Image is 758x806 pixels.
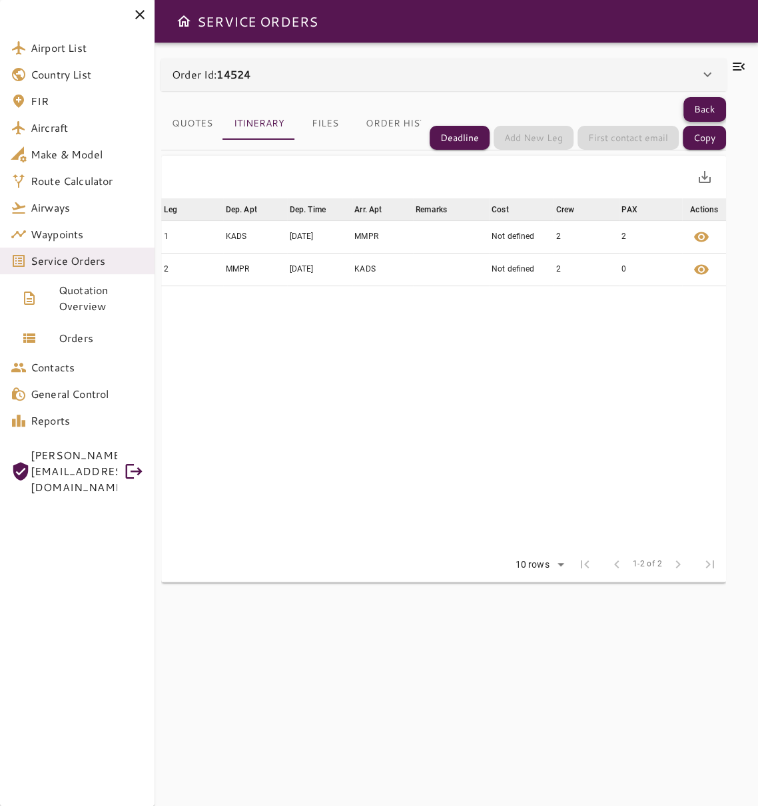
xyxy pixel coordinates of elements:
td: [DATE] [287,253,352,286]
div: Order Id:14524 [161,59,726,91]
td: 2 [619,220,682,253]
span: Crew [556,202,592,218]
span: Orders [59,330,144,346]
span: save_alt [697,169,713,185]
span: [PERSON_NAME][EMAIL_ADDRESS][DOMAIN_NAME] [31,447,117,495]
p: Order Id: [172,67,250,83]
div: 10 rows [512,559,553,570]
button: Files [295,108,355,140]
span: First Page [569,548,601,580]
span: General Control [31,386,144,402]
td: KADS [352,253,413,286]
span: Make & Model [31,146,144,162]
button: Back [683,97,726,122]
span: Next Page [662,548,694,580]
span: FIR [31,93,144,109]
div: Dep. Apt [226,202,257,218]
span: visibility [693,229,709,245]
span: Dep. Apt [226,202,274,218]
span: Cost [492,202,526,218]
div: Dep. Time [290,202,326,218]
td: 2 [554,253,619,286]
td: Not defined [489,253,554,286]
span: Previous Page [601,548,633,580]
div: Remarks [416,202,447,218]
button: Export [689,161,721,193]
span: Leg [164,202,194,218]
span: Route Calculator [31,173,144,189]
td: [DATE] [287,220,352,253]
span: Airport List [31,40,144,56]
button: Quotes [161,108,223,140]
span: Dep. Time [290,202,343,218]
button: Open drawer [171,8,197,35]
span: PAX [621,202,654,218]
span: Service Orders [31,253,144,269]
div: Leg [164,202,177,218]
button: Copy [683,126,726,150]
button: Deadline [430,126,490,150]
div: Cost [492,202,509,218]
div: basic tabs example [161,108,421,140]
button: Itinerary [223,108,295,140]
div: PAX [621,202,637,218]
td: 2 [554,220,619,253]
span: 1-2 of 2 [633,558,662,571]
td: MMPR [223,253,287,286]
span: Airways [31,200,144,216]
span: Remarks [416,202,464,218]
span: Waypoints [31,226,144,242]
td: 2 [161,253,223,286]
td: 1 [161,220,223,253]
div: Crew [556,202,575,218]
button: Leg Details [685,254,717,286]
span: Aircraft [31,120,144,136]
div: Arr. Apt [354,202,382,218]
span: Last Page [694,548,726,580]
td: KADS [223,220,287,253]
span: visibility [693,262,709,278]
td: 0 [619,253,682,286]
b: 14524 [216,67,250,82]
span: Reports [31,413,144,429]
td: Not defined [489,220,554,253]
h6: SERVICE ORDERS [197,11,318,32]
span: Contacts [31,359,144,375]
button: Order History [355,108,456,140]
div: 10 rows [507,555,569,575]
span: Arr. Apt [354,202,399,218]
span: Quotation Overview [59,282,144,314]
span: Country List [31,67,144,83]
td: MMPR [352,220,413,253]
